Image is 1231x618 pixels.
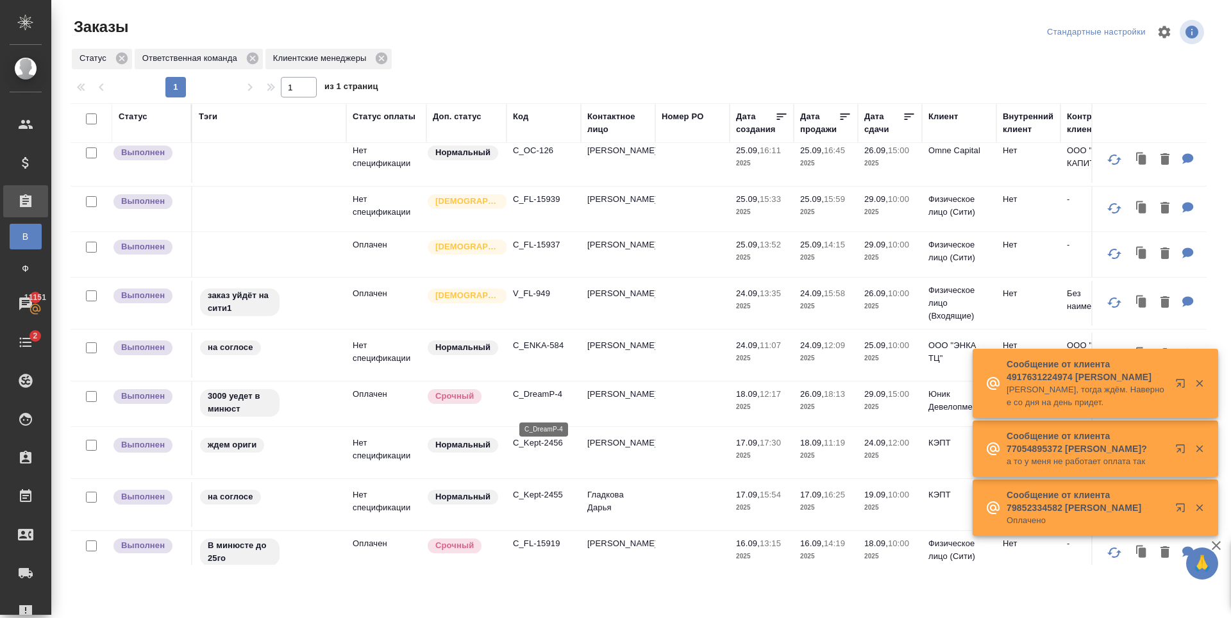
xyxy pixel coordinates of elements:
[1007,430,1167,455] p: Сообщение от клиента 77054895372 [PERSON_NAME]?
[928,388,990,413] p: Юник Девелопмент
[736,340,760,350] p: 24.09,
[119,110,147,123] div: Статус
[1007,383,1167,409] p: [PERSON_NAME], тогда ждём. Наверное со дня на день придет.
[760,438,781,447] p: 17:30
[112,437,185,454] div: Выставляет ПМ после сдачи и проведения начислений. Последний этап для ПМа
[581,531,655,576] td: [PERSON_NAME]
[208,289,272,315] p: заказ уйдёт на сити1
[736,110,775,136] div: Дата создания
[426,339,500,356] div: Статус по умолчанию для стандартных заказов
[426,437,500,454] div: Статус по умолчанию для стандартных заказов
[800,110,839,136] div: Дата продажи
[208,539,272,565] p: В минюсте до 25го
[581,187,655,231] td: [PERSON_NAME]
[581,138,655,183] td: [PERSON_NAME]
[435,539,474,552] p: Срочный
[10,256,42,281] a: Ф
[888,539,909,548] p: 10:00
[864,110,903,136] div: Дата сдачи
[800,340,824,350] p: 24.09,
[1099,193,1130,224] button: Обновить
[760,539,781,548] p: 13:15
[928,489,990,501] p: КЭПТ
[426,287,500,305] div: Выставляется автоматически для первых 3 заказов нового контактного лица. Особое внимание
[864,288,888,298] p: 26.09,
[112,537,185,555] div: Выставляет ПМ после сдачи и проведения начислений. Последний этап для ПМа
[736,550,787,563] p: 2025
[824,340,845,350] p: 12:09
[1003,339,1054,352] p: Нет
[346,531,426,576] td: Оплачен
[346,187,426,231] td: Нет спецификации
[736,194,760,204] p: 25.09,
[736,401,787,413] p: 2025
[346,138,426,183] td: Нет спецификации
[426,489,500,506] div: Статус по умолчанию для стандартных заказов
[1067,193,1128,206] p: -
[435,341,490,354] p: Нормальный
[1154,147,1176,173] button: Удалить
[1168,371,1198,401] button: Открыть в новой вкладке
[760,288,781,298] p: 13:35
[864,401,916,413] p: 2025
[513,238,574,251] p: C_FL-15937
[581,232,655,277] td: [PERSON_NAME]
[800,389,824,399] p: 26.09,
[736,206,787,219] p: 2025
[736,389,760,399] p: 18.09,
[1007,455,1167,468] p: а то у меня не работает оплата так
[121,539,165,552] p: Выполнен
[928,537,990,563] p: Физическое лицо (Сити)
[1099,339,1130,370] button: Обновить
[435,390,474,403] p: Срочный
[928,193,990,219] p: Физическое лицо (Сити)
[346,381,426,426] td: Оплачен
[513,537,574,550] p: C_FL-15919
[121,289,165,302] p: Выполнен
[1003,144,1054,157] p: Нет
[433,110,482,123] div: Доп. статус
[888,389,909,399] p: 15:00
[760,340,781,350] p: 11:07
[435,195,499,208] p: [DEMOGRAPHIC_DATA]
[346,333,426,378] td: Нет спецификации
[888,490,909,499] p: 10:00
[16,230,35,243] span: В
[71,17,128,37] span: Заказы
[25,330,45,342] span: 2
[888,438,909,447] p: 12:00
[346,232,426,277] td: Оплачен
[1067,238,1128,251] p: -
[1099,238,1130,269] button: Обновить
[581,482,655,527] td: Гладкова Дарья
[736,157,787,170] p: 2025
[426,193,500,210] div: Выставляется автоматически для первых 3 заказов нового контактного лица. Особое внимание
[199,339,340,356] div: на соглосе
[80,52,111,65] p: Статус
[736,490,760,499] p: 17.09,
[346,482,426,527] td: Нет спецификации
[1067,110,1128,136] div: Контрагент клиента
[800,288,824,298] p: 24.09,
[426,238,500,256] div: Выставляется автоматически для первых 3 заказов нового контактного лица. Особое внимание
[16,262,35,275] span: Ф
[17,291,54,304] span: 11151
[199,489,340,506] div: на соглосе
[1130,241,1154,267] button: Клонировать
[736,251,787,264] p: 2025
[864,352,916,365] p: 2025
[346,430,426,475] td: Нет спецификации
[736,449,787,462] p: 2025
[435,146,490,159] p: Нормальный
[888,240,909,249] p: 10:00
[736,300,787,313] p: 2025
[864,194,888,204] p: 29.09,
[864,146,888,155] p: 26.09,
[1186,378,1212,389] button: Закрыть
[662,110,703,123] div: Номер PO
[3,326,48,358] a: 2
[736,501,787,514] p: 2025
[112,193,185,210] div: Выставляет ПМ после сдачи и проведения начислений. Последний этап для ПМа
[121,195,165,208] p: Выполнен
[888,288,909,298] p: 10:00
